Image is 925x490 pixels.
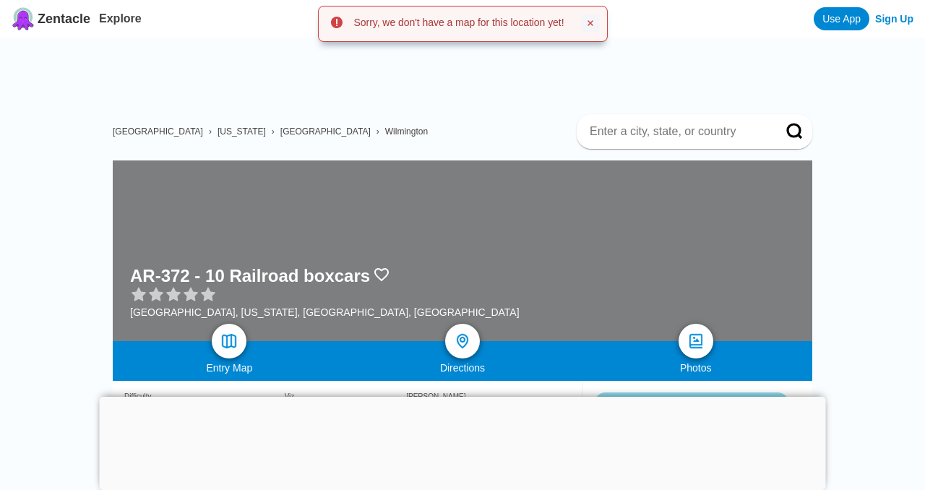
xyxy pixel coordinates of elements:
span: › [272,126,275,137]
div: Difficulty [124,392,285,400]
a: map [212,324,246,358]
a: Explore [99,12,142,25]
div: [GEOGRAPHIC_DATA], [US_STATE], [GEOGRAPHIC_DATA], [GEOGRAPHIC_DATA] [130,306,520,318]
a: [US_STATE] [218,126,266,137]
span: › [209,126,212,137]
a: Use App [814,7,869,30]
a: photos [679,324,713,358]
img: photos [687,332,705,350]
h1: AR-372 - 10 Railroad boxcars [130,266,370,286]
div: [PERSON_NAME] [406,392,570,400]
input: Enter a city, state, or country [588,124,766,139]
h4: Sorry, we don't have a map for this location yet! [354,17,564,27]
div: Viz [285,392,407,400]
iframe: Advertisement [100,397,826,486]
div: Photos [579,362,812,374]
div: Entry Map [113,362,346,374]
img: map [220,332,238,350]
img: static [594,392,789,490]
a: [GEOGRAPHIC_DATA] [113,126,203,137]
img: Zentacle logo [12,7,35,30]
a: [GEOGRAPHIC_DATA] [280,126,371,137]
span: Zentacle [38,12,90,27]
a: Wilmington [385,126,428,137]
img: directions [454,332,471,350]
iframe: Advertisement [124,38,812,103]
a: Sign Up [875,13,913,25]
a: Zentacle logoZentacle [12,7,90,30]
div: Directions [346,362,580,374]
span: › [377,126,379,137]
